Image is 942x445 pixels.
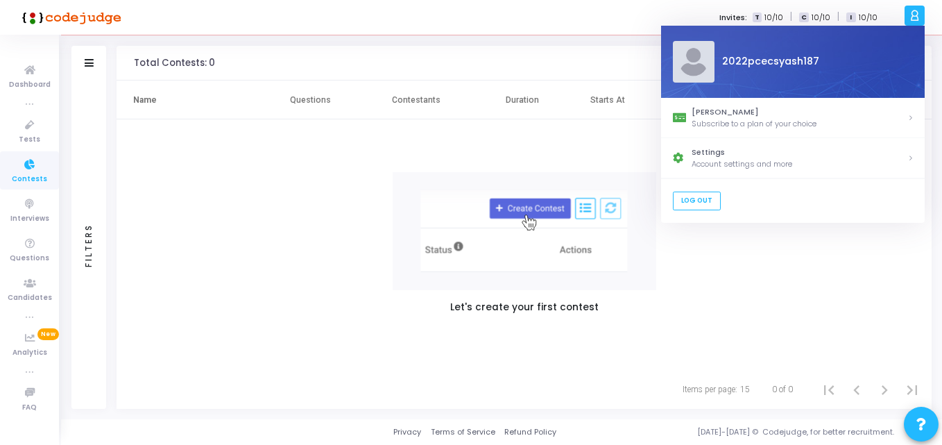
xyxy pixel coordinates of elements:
button: First page [815,376,843,403]
a: [PERSON_NAME]Subscribe to a plan of your choice [661,98,925,138]
span: 10/10 [764,12,783,24]
div: [DATE]-[DATE] © Codejudge, for better recruitment. [556,426,925,438]
button: Next page [871,376,898,403]
span: Contests [12,174,47,185]
img: logo [17,3,121,31]
a: Terms of Service [431,426,495,438]
div: [PERSON_NAME] [692,106,907,118]
span: Questions [10,253,49,265]
span: New [37,328,59,340]
th: Contestants [353,81,479,119]
span: Analytics [12,347,47,359]
a: Refund Policy [504,426,556,438]
span: FAQ [22,402,37,414]
span: | [790,10,792,24]
img: new test/contest [393,172,656,290]
span: Dashboard [9,79,51,91]
label: Invites: [719,12,747,24]
span: T [753,12,762,23]
th: Ends At [651,81,736,119]
div: Account settings and more [692,158,907,170]
button: Last page [898,376,926,403]
span: C [799,12,808,23]
div: Total Contests: 0 [134,58,215,69]
button: Previous page [843,376,871,403]
span: | [837,10,839,24]
span: Candidates [8,292,52,304]
span: 10/10 [812,12,830,24]
h5: Let's create your first contest [450,302,599,314]
span: 10/10 [859,12,877,24]
th: Name [117,81,267,119]
div: Settings [692,147,907,159]
div: Items per page: [683,383,737,396]
div: 0 of 0 [772,383,793,396]
a: Log Out [672,192,720,210]
div: 2022pcecsyash187 [714,55,913,69]
a: Privacy [393,426,421,438]
th: Duration [479,81,565,119]
th: Questions [267,81,352,119]
a: SettingsAccount settings and more [661,138,925,178]
div: Subscribe to a plan of your choice [692,118,907,130]
span: Interviews [10,213,49,225]
th: Starts At [565,81,651,119]
span: Tests [19,134,40,146]
div: Filters [83,169,95,321]
span: I [846,12,855,23]
img: Profile Picture [672,41,714,83]
div: 15 [740,383,750,396]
